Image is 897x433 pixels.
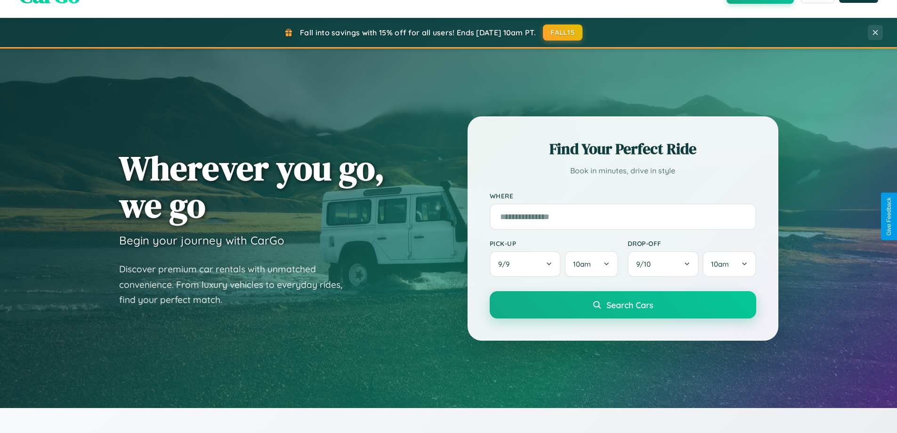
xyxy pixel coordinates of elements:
label: Pick-up [490,239,618,247]
button: 9/10 [628,251,699,277]
h3: Begin your journey with CarGo [119,233,284,247]
button: 10am [703,251,756,277]
span: 10am [573,260,591,269]
span: 9 / 9 [498,260,514,269]
label: Where [490,192,756,200]
label: Drop-off [628,239,756,247]
span: Fall into savings with 15% off for all users! Ends [DATE] 10am PT. [300,28,536,37]
p: Book in minutes, drive in style [490,164,756,178]
span: 10am [711,260,729,269]
span: Search Cars [606,300,653,310]
h2: Find Your Perfect Ride [490,139,756,159]
button: 10am [565,251,618,277]
div: Give Feedback [886,197,892,236]
p: Discover premium car rentals with unmatched convenience. From luxury vehicles to everyday rides, ... [119,261,355,308]
h1: Wherever you go, we go [119,149,385,224]
span: 9 / 10 [636,260,655,269]
button: FALL15 [543,25,582,41]
button: Search Cars [490,291,756,319]
button: 9/9 [490,251,561,277]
